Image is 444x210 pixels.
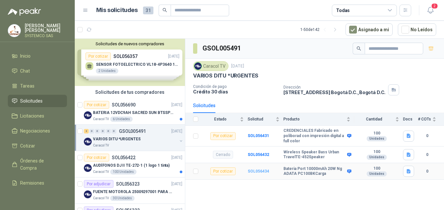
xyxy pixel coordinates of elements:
[8,125,67,137] a: Negociaciones
[283,117,345,121] span: Producto
[8,65,67,77] a: Chat
[75,151,185,177] a: Por cotizarSOL056422[DATE] Company LogoAUDÍFONOS DJ II TE-272-1 (1 logo 1 tinta)Caracol TV100 Uni...
[143,7,153,14] span: 31
[354,131,399,136] b: 100
[171,102,182,108] p: [DATE]
[93,143,109,148] p: Caracol TV
[202,117,239,121] span: Estado
[248,152,269,157] a: SOL056432
[283,85,385,90] p: Dirección
[354,149,399,155] b: 100
[20,179,44,187] span: Remisiones
[112,155,136,160] p: SOL056422
[283,166,346,176] b: Bateria Port 10000mAh 20W Ng ADATA PC100BKCarga
[84,154,109,161] div: Por cotizar
[77,41,182,46] button: Solicitudes de nuevos compradores
[418,133,436,139] b: 0
[110,196,135,201] div: 30 Unidades
[8,24,20,37] img: Company Logo
[8,50,67,62] a: Inicio
[110,169,137,175] div: 100 Unidades
[84,127,184,148] a: 2 0 0 0 0 0 GSOL005491[DATE] Company LogoVARIOS DITU *URGENTESCaracol TV
[248,117,274,121] span: Solicitud
[84,190,92,198] img: Company Logo
[300,24,340,35] div: 1 - 50 de 142
[20,142,35,149] span: Cotizar
[25,34,67,38] p: SYSTEMCO SAS
[202,43,242,53] h3: GSOL005491
[283,90,385,95] p: [STREET_ADDRESS] Bogotá D.C. , Bogotá D.C.
[248,133,269,138] a: SOL056431
[8,140,67,152] a: Cotizar
[418,113,444,126] th: # COTs
[8,95,67,107] a: Solicitudes
[112,103,136,107] p: SOL056690
[8,110,67,122] a: Licitaciones
[193,72,258,79] p: VARIOS DITU *URGENTES
[248,113,283,126] th: Solicitud
[111,129,116,133] div: 0
[93,110,174,116] p: BATERIA 12VDC9AH SACRED SUN BTSSP12-9HR
[357,46,361,51] span: search
[75,86,185,98] div: Solicitudes de tus compradores
[116,182,140,186] p: SOL056323
[84,180,113,188] div: Por adjudicar
[367,171,387,176] div: Unidades
[8,192,67,204] a: Configuración
[193,102,215,109] div: Solicitudes
[193,84,278,89] p: Condición de pago
[93,169,109,175] p: Caracol TV
[354,117,394,121] span: Cantidad
[163,8,167,12] span: search
[202,113,248,126] th: Estado
[20,112,44,119] span: Licitaciones
[106,129,111,133] div: 0
[283,113,354,126] th: Producto
[346,23,393,36] button: Asignado a mi
[171,181,182,187] p: [DATE]
[8,8,41,16] img: Logo peakr
[89,129,94,133] div: 0
[93,136,140,142] p: VARIOS DITU *URGENTES
[283,128,346,144] b: CREDENCIALES Fabricado en poliborad con impresión digital a full color
[171,155,182,161] p: [DATE]
[20,67,30,75] span: Chat
[8,155,67,174] a: Órdenes de Compra
[110,117,133,122] div: 6 Unidades
[367,136,387,141] div: Unidades
[93,117,109,122] p: Caracol TV
[210,132,236,140] div: Por cotizar
[213,151,233,159] div: Cerrado
[8,177,67,189] a: Remisiones
[354,113,403,126] th: Cantidad
[248,169,269,174] a: SOL056434
[93,162,170,169] p: AUDÍFONOS DJ II TE-272-1 (1 logo 1 tinta)
[354,166,399,171] b: 100
[403,113,418,126] th: Docs
[8,80,67,92] a: Tareas
[418,117,431,121] span: # COTs
[194,63,202,70] img: Company Logo
[20,97,43,105] span: Solicitudes
[84,138,92,146] img: Company Logo
[418,152,436,158] b: 0
[336,7,350,14] div: Todas
[20,82,34,90] span: Tareas
[193,89,278,94] p: Crédito 30 días
[231,63,244,69] p: [DATE]
[424,5,436,16] button: 2
[398,23,436,36] button: No Leídos
[96,6,138,15] h1: Mis solicitudes
[75,98,185,125] a: Por cotizarSOL056690[DATE] Company LogoBATERIA 12VDC9AH SACRED SUN BTSSP12-9HRCaracol TV6 Unidades
[93,189,174,195] p: FUENTE MOTOROLA 25009297001 PARA EP450
[93,196,109,201] p: Caracol TV
[431,3,438,9] span: 2
[20,52,31,60] span: Inicio
[119,129,146,133] p: GSOL005491
[20,157,61,172] span: Órdenes de Compra
[84,101,109,109] div: Por cotizar
[95,129,100,133] div: 0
